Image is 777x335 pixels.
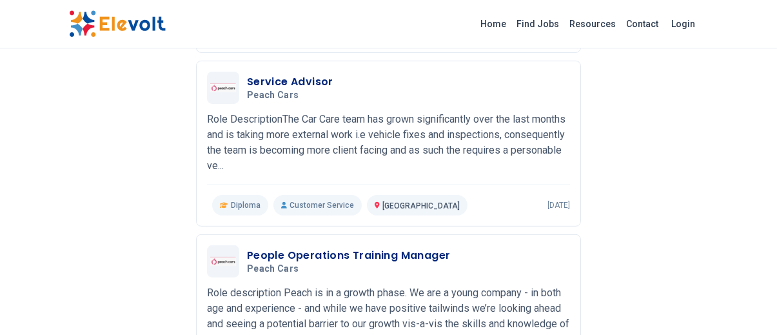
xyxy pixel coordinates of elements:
[622,14,664,34] a: Contact
[231,200,261,210] span: Diploma
[69,10,166,37] img: Elevolt
[565,14,622,34] a: Resources
[713,273,777,335] iframe: Chat Widget
[207,72,570,216] a: Peach CarsService AdvisorPeach CarsRole DescriptionThe Car Care team has grown significantly over...
[210,83,236,92] img: Peach Cars
[247,74,333,90] h3: Service Advisor
[273,195,362,216] p: Customer Service
[207,112,570,174] p: Role DescriptionThe Car Care team has grown significantly over the last months and is taking more...
[247,263,299,275] span: Peach Cars
[476,14,512,34] a: Home
[382,201,460,210] span: [GEOGRAPHIC_DATA]
[247,90,299,101] span: Peach Cars
[512,14,565,34] a: Find Jobs
[664,11,703,37] a: Login
[547,200,570,210] p: [DATE]
[247,248,451,263] h3: People Operations Training Manager
[210,257,236,265] img: Peach Cars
